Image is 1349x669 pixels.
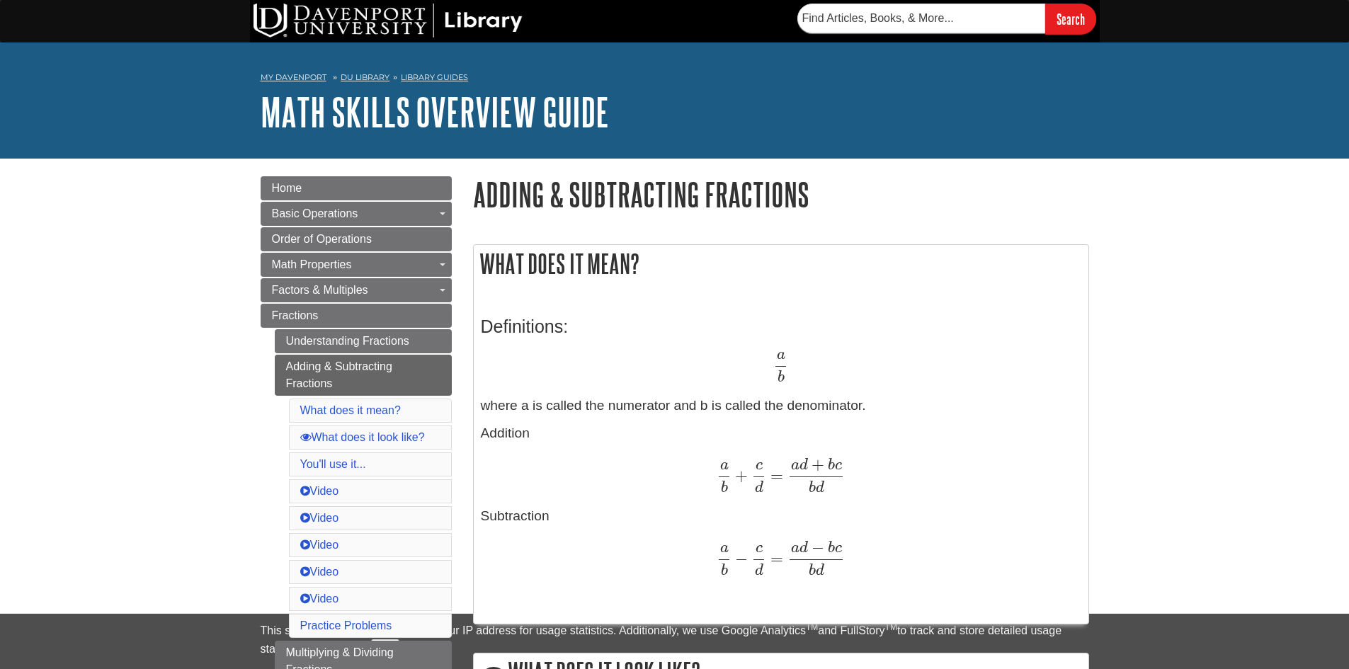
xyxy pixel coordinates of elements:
[816,563,824,578] span: d
[809,563,816,578] span: b
[261,176,452,200] a: Home
[272,207,358,219] span: Basic Operations
[261,253,452,277] a: Math Properties
[300,458,366,470] a: You'll use it...
[799,540,808,556] span: d
[272,233,372,245] span: Order of Operations
[720,457,729,473] span: a
[809,480,816,496] span: b
[261,304,452,328] a: Fractions
[341,72,389,82] a: DU Library
[300,566,339,578] a: Video
[756,457,763,473] span: c
[261,278,452,302] a: Factors & Multiples
[791,457,799,473] span: a
[720,540,729,556] span: a
[481,316,1081,337] h3: Definitions:
[755,480,763,496] span: d
[261,202,452,226] a: Basic Operations
[816,480,824,496] span: d
[275,329,452,353] a: Understanding Fractions
[300,539,339,551] a: Video
[791,540,799,556] span: a
[766,549,783,568] span: =
[835,457,842,473] span: c
[756,540,763,556] span: c
[755,563,763,578] span: d
[824,457,835,473] span: b
[474,245,1088,282] h2: What does it mean?
[261,68,1089,91] nav: breadcrumb
[778,370,785,385] span: b
[272,258,352,270] span: Math Properties
[254,4,523,38] img: DU Library
[261,90,609,134] a: Math Skills Overview Guide
[732,549,748,568] span: −
[481,351,1081,416] p: where a is called the numerator and b is called the denominator.
[732,466,748,485] span: +
[808,454,824,474] span: +
[835,540,842,556] span: c
[261,72,326,84] a: My Davenport
[824,540,835,556] span: b
[473,176,1089,212] h1: Adding & Subtracting Fractions
[300,512,339,524] a: Video
[799,457,808,473] span: d
[300,619,392,631] a: Practice Problems
[401,72,468,82] a: Library Guides
[300,404,401,416] a: What does it mean?
[797,4,1096,34] form: Searches DU Library's articles, books, and more
[766,466,783,485] span: =
[275,355,452,396] a: Adding & Subtracting Fractions
[721,563,728,578] span: b
[721,480,728,496] span: b
[808,537,824,556] span: −
[777,347,785,362] span: a
[272,309,319,321] span: Fractions
[272,284,368,296] span: Factors & Multiples
[261,227,452,251] a: Order of Operations
[797,4,1045,33] input: Find Articles, Books, & More...
[272,182,302,194] span: Home
[1045,4,1096,34] input: Search
[300,431,425,443] a: What does it look like?
[300,485,339,497] a: Video
[300,593,339,605] a: Video
[481,423,1081,610] p: Addition Subtraction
